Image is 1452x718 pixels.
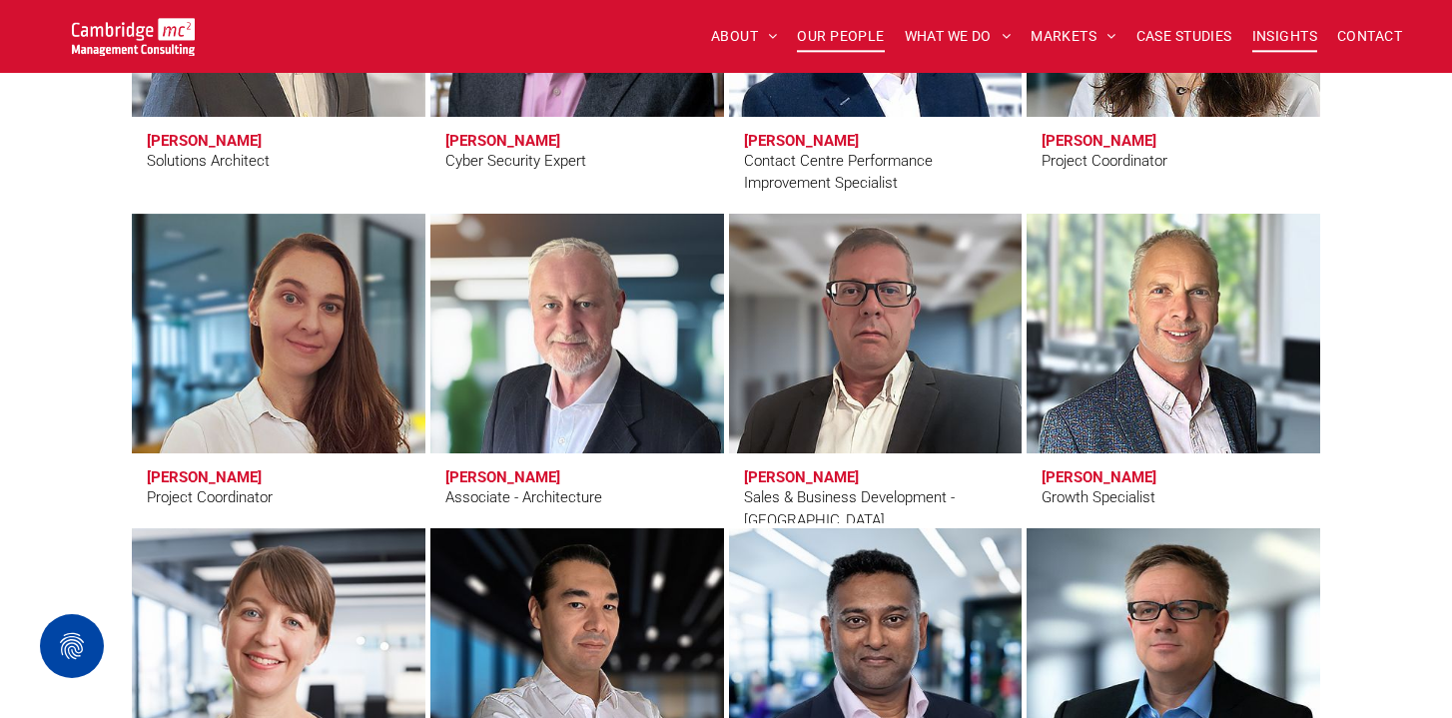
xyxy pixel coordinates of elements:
h3: [PERSON_NAME] [147,132,262,150]
a: Colin Macandrew | Associate - Architecture | Cambridge Management Consulting [430,214,724,453]
a: CONTACT [1327,21,1412,52]
h3: [PERSON_NAME] [147,468,262,486]
a: Elia Tsouros | Sales & Business Development - Africa [729,214,1023,453]
a: MARKETS [1021,21,1125,52]
a: ABOUT [701,21,788,52]
div: Growth Specialist [1042,486,1155,509]
div: Associate - Architecture [445,486,602,509]
h3: [PERSON_NAME] [744,132,859,150]
div: Solutions Architect [147,150,270,173]
a: John Wallace | Growth Specialist | Cambridge Management Consulting [1027,214,1320,453]
div: Contact Centre Performance Improvement Specialist [744,150,1008,195]
a: Denisa Pokryvkova | Project Coordinator | Cambridge Management Consulting [132,214,425,453]
a: Your Business Transformed | Cambridge Management Consulting [72,21,195,42]
a: WHAT WE DO [895,21,1022,52]
a: INSIGHTS [1242,21,1327,52]
div: Cyber Security Expert [445,150,586,173]
h3: [PERSON_NAME] [744,468,859,486]
img: Go to Homepage [72,18,195,56]
h3: [PERSON_NAME] [1042,132,1156,150]
h3: [PERSON_NAME] [445,132,560,150]
a: CASE STUDIES [1126,21,1242,52]
div: Project Coordinator [147,486,273,509]
div: Project Coordinator [1042,150,1167,173]
span: INSIGHTS [1252,21,1317,52]
div: Sales & Business Development - [GEOGRAPHIC_DATA] [744,486,1008,531]
a: OUR PEOPLE [787,21,894,52]
h3: [PERSON_NAME] [445,468,560,486]
h3: [PERSON_NAME] [1042,468,1156,486]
